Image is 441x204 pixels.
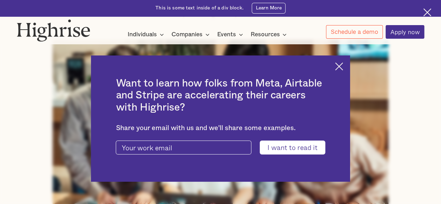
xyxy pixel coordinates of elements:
[260,141,325,154] input: I want to read it
[335,62,343,70] img: Cross icon
[128,30,157,39] div: Individuals
[423,8,431,16] img: Cross icon
[250,30,289,39] div: Resources
[217,30,245,39] div: Events
[155,5,244,12] div: This is some text inside of a div block.
[116,124,325,132] div: Share your email with us and we'll share some examples.
[386,25,424,39] a: Apply now
[116,141,251,154] input: Your work email
[326,25,383,39] a: Schedule a demo
[116,77,325,113] h2: Want to learn how folks from Meta, Airtable and Stripe are accelerating their careers with Highrise?
[250,30,280,39] div: Resources
[172,30,212,39] div: Companies
[172,30,203,39] div: Companies
[252,3,286,14] a: Learn More
[217,30,236,39] div: Events
[116,141,325,154] form: current-ascender-blog-article-modal-form
[17,19,90,41] img: Highrise logo
[128,30,166,39] div: Individuals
